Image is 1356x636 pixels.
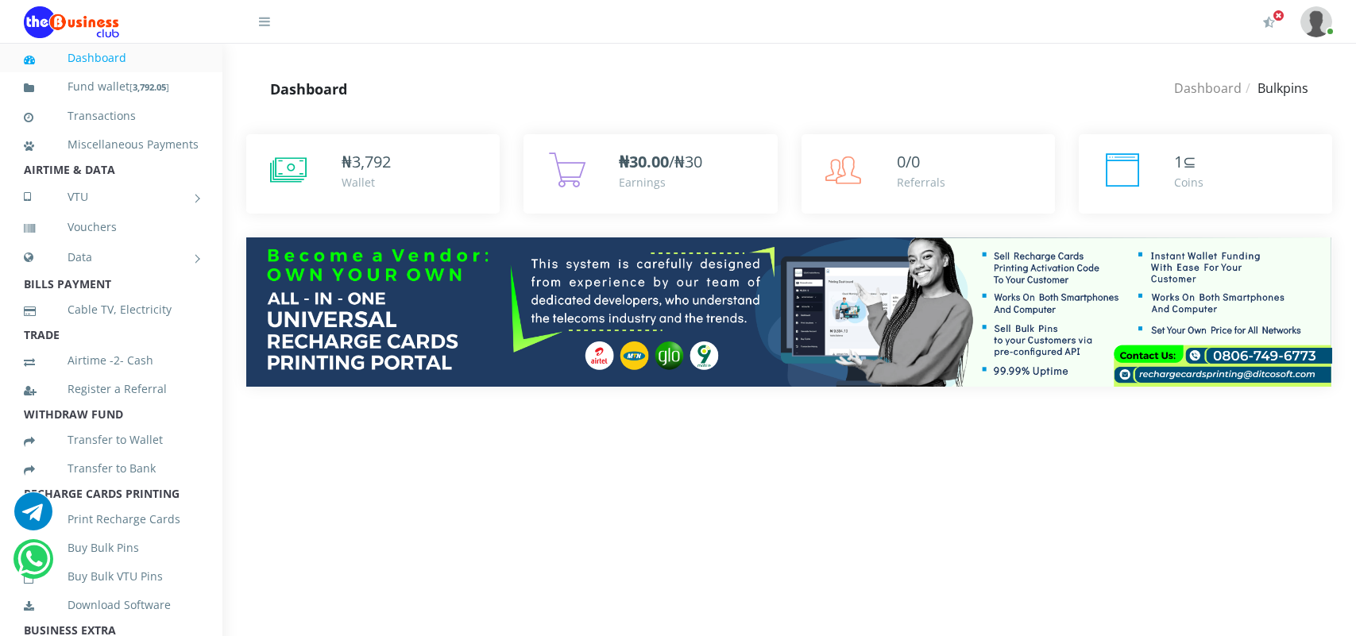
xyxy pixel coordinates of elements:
a: Airtime -2- Cash [24,342,199,379]
a: Miscellaneous Payments [24,126,199,163]
li: Bulkpins [1242,79,1308,98]
a: Buy Bulk VTU Pins [24,558,199,595]
a: Transactions [24,98,199,134]
b: 3,792.05 [133,81,166,93]
a: Chat for support [17,552,50,578]
img: multitenant_rcp.png [246,237,1332,387]
a: Register a Referral [24,371,199,407]
a: Buy Bulk Pins [24,530,199,566]
small: [ ] [129,81,169,93]
a: Transfer to Wallet [24,422,199,458]
a: Vouchers [24,209,199,245]
span: 1 [1174,151,1183,172]
div: Referrals [897,174,945,191]
div: Coins [1174,174,1203,191]
a: 0/0 Referrals [802,134,1055,214]
a: VTU [24,177,199,217]
a: Data [24,237,199,277]
a: Dashboard [1174,79,1242,97]
span: 3,792 [352,151,391,172]
img: User [1300,6,1332,37]
i: Activate Your Membership [1263,16,1275,29]
img: Logo [24,6,119,38]
b: ₦30.00 [619,151,669,172]
div: Wallet [342,174,391,191]
a: Cable TV, Electricity [24,291,199,328]
span: 0/0 [897,151,920,172]
a: Dashboard [24,40,199,76]
a: Fund wallet[3,792.05] [24,68,199,106]
a: Transfer to Bank [24,450,199,487]
a: Chat for support [14,504,52,530]
strong: Dashboard [270,79,347,98]
span: /₦30 [619,151,702,172]
a: ₦3,792 Wallet [246,134,500,214]
a: Download Software [24,587,199,623]
span: Activate Your Membership [1273,10,1285,21]
div: Earnings [619,174,702,191]
div: ⊆ [1174,150,1203,174]
a: Print Recharge Cards [24,501,199,538]
div: ₦ [342,150,391,174]
a: ₦30.00/₦30 Earnings [523,134,777,214]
